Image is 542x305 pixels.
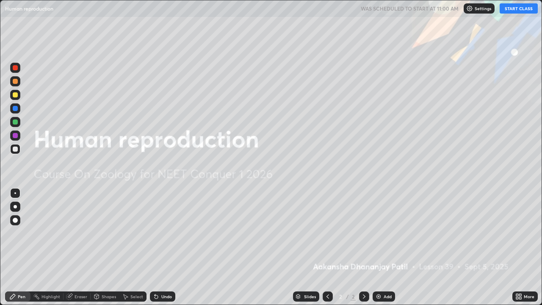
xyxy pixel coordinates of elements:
[5,5,53,12] p: Human reproduction
[466,5,473,12] img: class-settings-icons
[41,294,60,299] div: Highlight
[75,294,87,299] div: Eraser
[130,294,143,299] div: Select
[361,5,459,12] h5: WAS SCHEDULED TO START AT 11:00 AM
[500,3,538,14] button: START CLASS
[102,294,116,299] div: Shapes
[384,294,392,299] div: Add
[161,294,172,299] div: Undo
[351,293,356,300] div: 2
[524,294,534,299] div: More
[475,6,491,11] p: Settings
[346,294,349,299] div: /
[18,294,25,299] div: Pen
[304,294,316,299] div: Slides
[336,294,345,299] div: 2
[375,293,382,300] img: add-slide-button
